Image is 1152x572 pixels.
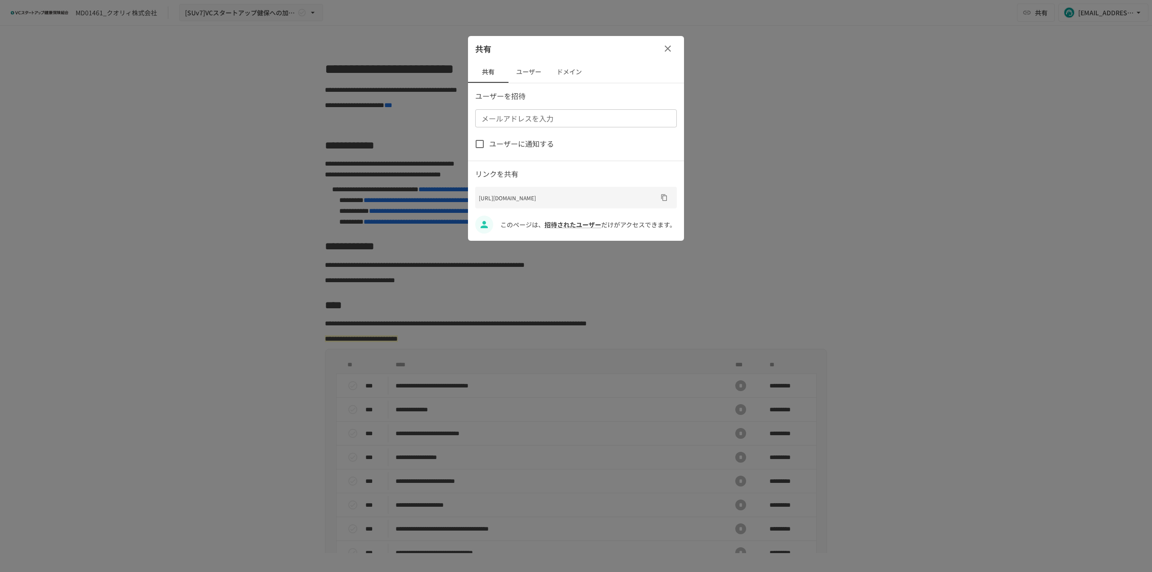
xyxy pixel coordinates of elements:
p: ユーザーを招待 [475,90,677,102]
p: このページは、 だけがアクセスできます。 [500,220,677,230]
a: 招待されたユーザー [544,220,601,229]
span: ユーザーに通知する [489,138,554,150]
p: [URL][DOMAIN_NAME] [479,194,657,202]
button: 共有 [468,61,508,83]
button: ドメイン [549,61,589,83]
button: ユーザー [508,61,549,83]
button: URLをコピー [657,190,671,205]
div: 共有 [468,36,684,61]
p: リンクを共有 [475,168,677,180]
